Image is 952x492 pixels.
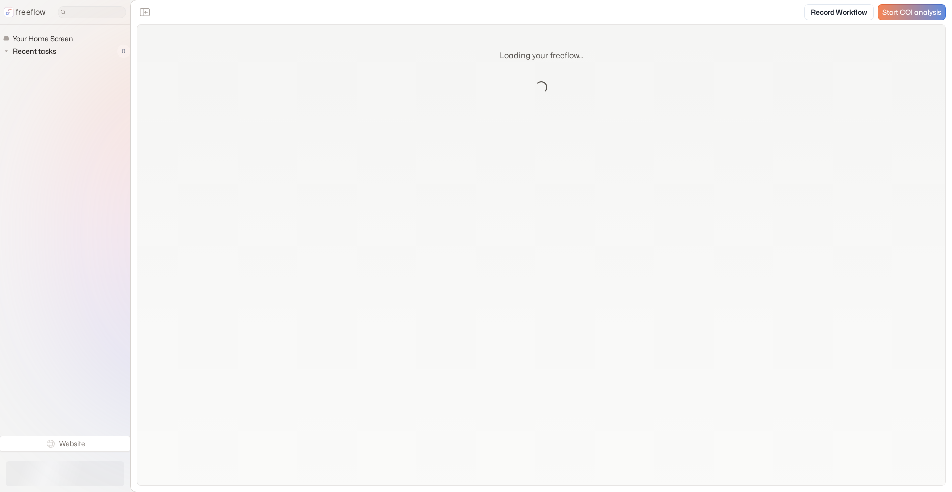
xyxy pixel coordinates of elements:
[878,4,946,20] a: Start COI analysis
[117,45,130,58] span: 0
[3,45,60,57] button: Recent tasks
[500,50,583,61] p: Loading your freeflow...
[137,4,153,20] button: Close the sidebar
[882,8,941,17] span: Start COI analysis
[804,4,874,20] a: Record Workflow
[4,6,46,18] a: freeflow
[3,33,77,45] a: Your Home Screen
[11,34,76,44] span: Your Home Screen
[16,6,46,18] p: freeflow
[11,46,59,56] span: Recent tasks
